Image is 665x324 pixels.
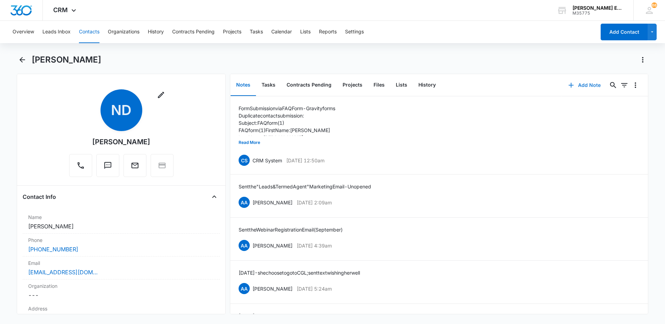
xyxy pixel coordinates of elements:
[239,119,499,127] p: Subject: FAQ form (1)
[601,24,648,40] button: Add Contact
[608,80,619,91] button: Search...
[53,6,68,14] span: CRM
[28,213,214,221] label: Name
[253,157,282,164] p: CRM System
[28,259,214,267] label: Email
[651,2,657,8] div: notifications count
[123,154,146,177] button: Email
[239,105,499,112] p: Form Submission via FAQ Form - Gravity forms
[28,245,78,253] a: [PHONE_NUMBER]
[239,283,250,294] span: AA
[96,165,119,171] a: Text
[337,74,368,96] button: Projects
[253,242,293,249] p: [PERSON_NAME]
[250,21,263,43] button: Tasks
[253,285,293,292] p: [PERSON_NAME]
[390,74,413,96] button: Lists
[28,291,214,299] dd: ---
[69,165,92,171] a: Call
[239,226,343,233] p: Sent the Webinar Registration Email (September)
[256,74,281,96] button: Tasks
[79,21,99,43] button: Contacts
[42,21,71,43] button: Leads Inbox
[619,80,630,91] button: Filters
[123,165,146,171] a: Email
[239,127,499,134] p: FAQ form (1) First Name: [PERSON_NAME]
[572,5,623,11] div: account name
[28,222,214,230] dd: [PERSON_NAME]
[148,21,164,43] button: History
[239,312,392,319] p: [DATE] - sent text checking to see if she'd reached out to any of our agents
[281,74,337,96] button: Contracts Pending
[23,280,220,302] div: Organization---
[637,54,648,65] button: Actions
[108,21,139,43] button: Organizations
[231,74,256,96] button: Notes
[28,314,214,322] dd: [STREET_ADDRESS][PERSON_NAME]
[239,269,360,276] p: [DATE] - she choose to go to CGL; sent text wishing her well
[572,11,623,16] div: account id
[23,211,220,234] div: Name[PERSON_NAME]
[101,89,142,131] span: ND
[28,305,214,312] label: Address
[23,193,56,201] h4: Contact Info
[345,21,364,43] button: Settings
[413,74,441,96] button: History
[223,21,241,43] button: Projects
[28,282,214,290] label: Organization
[28,236,214,244] label: Phone
[253,199,293,206] p: [PERSON_NAME]
[651,2,657,8] span: 68
[239,134,499,141] p: Last Name: [PERSON_NAME]
[271,21,292,43] button: Calendar
[300,21,311,43] button: Lists
[69,154,92,177] button: Call
[286,157,325,164] p: [DATE] 12:50am
[23,234,220,257] div: Phone[PHONE_NUMBER]
[368,74,390,96] button: Files
[17,54,27,65] button: Back
[239,136,260,149] button: Read More
[319,21,337,43] button: Reports
[172,21,215,43] button: Contracts Pending
[13,21,34,43] button: Overview
[239,155,250,166] span: CS
[28,268,98,276] a: [EMAIL_ADDRESS][DOMAIN_NAME]
[23,257,220,280] div: Email[EMAIL_ADDRESS][DOMAIN_NAME]
[239,197,250,208] span: AA
[32,55,101,65] h1: [PERSON_NAME]
[630,80,641,91] button: Overflow Menu
[239,183,371,190] p: Sent the "Leads & Termed Agent" Marketing Email - Unopened
[297,242,332,249] p: [DATE] 4:39am
[297,199,332,206] p: [DATE] 2:09am
[92,137,150,147] div: [PERSON_NAME]
[297,285,332,292] p: [DATE] 5:24am
[239,240,250,251] span: AA
[239,112,499,119] p: Duplicate contact submission:
[209,191,220,202] button: Close
[96,154,119,177] button: Text
[561,77,608,94] button: Add Note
